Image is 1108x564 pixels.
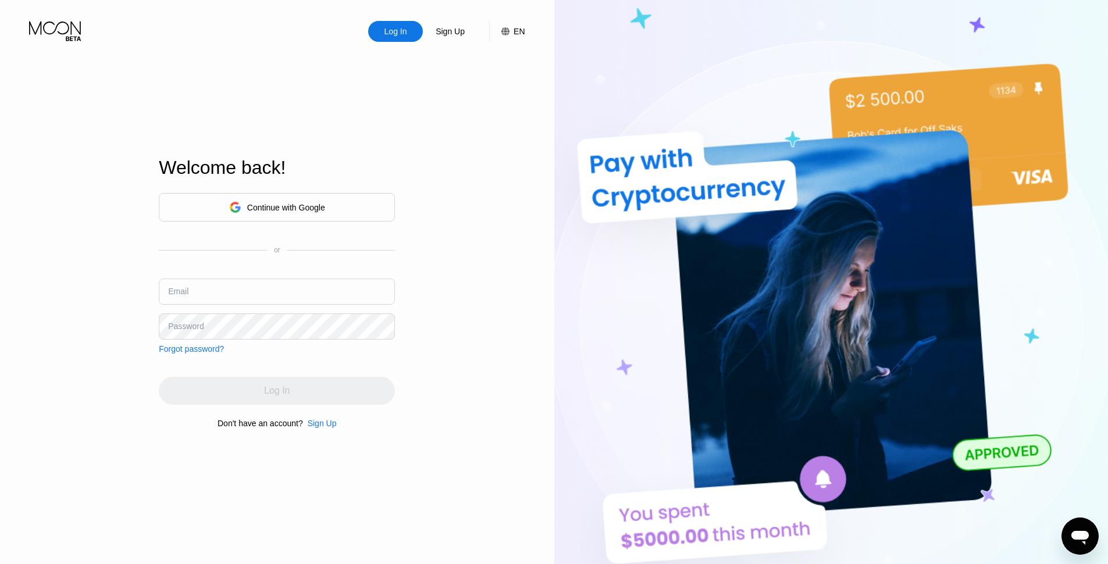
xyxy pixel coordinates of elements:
div: Continue with Google [247,203,325,212]
div: Sign Up [434,26,466,37]
div: EN [514,27,525,36]
div: Password [168,322,204,331]
iframe: Кнопка запуска окна обмена сообщениями [1061,517,1099,555]
div: EN [489,21,525,42]
div: Don't have an account? [218,419,303,428]
div: Sign Up [308,419,337,428]
div: Forgot password? [159,344,224,354]
div: Email [168,287,188,296]
div: Continue with Google [159,193,395,222]
div: Welcome back! [159,157,395,179]
div: Sign Up [303,419,337,428]
div: Sign Up [423,21,478,42]
div: Log In [368,21,423,42]
div: Log In [383,26,408,37]
div: or [274,246,280,254]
